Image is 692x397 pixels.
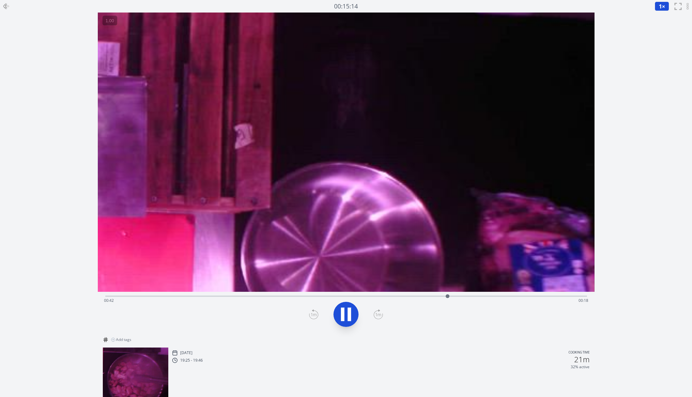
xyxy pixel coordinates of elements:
p: [DATE] [180,350,192,355]
span: 00:42 [104,298,114,303]
button: Add tags [108,335,134,345]
p: Cooking time [569,350,590,356]
p: 19:25 - 19:46 [180,358,203,363]
p: 32% active [571,364,590,369]
button: 1× [655,2,669,11]
span: 1 [659,3,662,10]
span: 00:18 [579,298,588,303]
span: Add tags [116,337,131,342]
h2: 21m [574,356,590,363]
a: 00:15:14 [334,2,358,11]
